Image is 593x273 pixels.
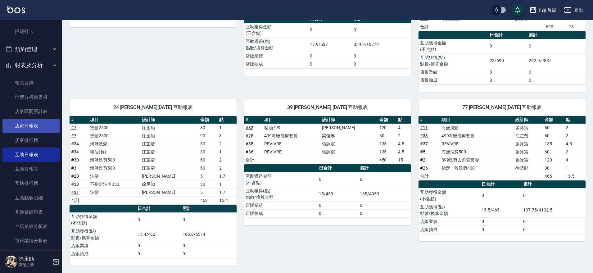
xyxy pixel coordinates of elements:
th: 累計 [181,205,237,213]
td: 互助獲得(點) 點數/換算金額 [244,37,308,52]
td: 2 [218,164,237,172]
a: 互助排行榜 [2,176,60,190]
td: 60 [199,156,218,164]
td: 梁佳琳 [320,132,378,140]
td: 店販業績 [419,68,488,76]
td: 海鹽洗剪500 [440,148,514,156]
td: 0 [136,250,181,258]
a: #30 [71,157,79,162]
td: 合計 [244,156,263,164]
table: a dense table [244,116,411,164]
td: 張詠宸 [320,148,378,156]
td: 0 [522,225,585,234]
td: 4.5 [396,148,411,156]
td: 店販抽成 [244,209,317,217]
a: #26 [420,166,428,171]
td: 23/690 [488,53,527,68]
a: 消費分析儀表板 [2,90,60,104]
td: 精油799 [263,124,320,132]
td: 15.4/462 [136,227,181,242]
a: #7 [71,125,76,130]
td: 30 [199,180,218,188]
td: 23 [568,23,586,31]
a: 掃碼打卡 [2,24,60,39]
td: 135 [378,148,396,156]
button: 預約管理 [2,41,60,57]
a: 互助月報表 [2,162,60,176]
td: 0 [136,242,181,250]
td: 17.9/537 [308,37,352,52]
td: 2 [564,124,586,132]
th: 點 [218,116,237,124]
td: 0 [480,217,522,225]
td: 499海鹽洗剪套餐 [440,132,514,140]
td: 135 [378,140,396,148]
td: 0 [352,52,411,60]
div: 上越首席 [537,6,557,14]
td: 120 [543,156,564,164]
a: #37 [420,141,428,146]
td: 1.7 [218,188,237,196]
td: 0 [527,39,586,53]
td: 不指定洗剪350 [88,180,140,188]
td: 499海鹽洗剪套餐 [263,132,320,140]
td: 2 [396,132,411,140]
td: 0 [527,76,586,84]
table: a dense table [70,205,237,258]
h5: 徐丞勛 [19,256,51,262]
td: 0 [308,60,352,68]
th: 日合計 [136,205,181,213]
table: a dense table [70,116,237,205]
td: 合計 [70,196,88,204]
th: 金額 [543,116,564,124]
td: 0 [488,68,527,76]
td: 185.8/5574 [181,227,237,242]
td: 互助獲得(點) 點數/換算金額 [244,187,317,201]
td: 店販業績 [244,201,317,209]
td: 0 [181,242,237,250]
th: # [70,116,88,124]
a: #32 [246,125,253,130]
td: 60 [378,132,396,140]
td: REVIVRE [440,140,514,148]
td: 15.5/465 [480,203,522,217]
a: #38 [71,182,79,187]
td: 1 [218,180,237,188]
td: 店販抽成 [70,250,136,258]
td: 合計 [419,172,440,180]
img: Person [5,256,17,268]
span: 39 [PERSON_NAME] [DATE] 互助報表 [251,104,404,111]
td: 海鹽洗剪500 [88,156,140,164]
td: 海鹽洗髮 [440,124,514,132]
td: 店販抽成 [419,76,488,84]
td: 海鹽洗髮 [88,140,140,148]
th: 點 [396,116,411,124]
a: 互助業績報表 [2,205,60,219]
a: #33 [420,133,428,138]
td: 指定一般洗剪400 [440,164,514,172]
th: 日合計 [317,164,358,172]
td: 江芷螢 [514,132,543,140]
td: 60 [543,132,564,140]
a: #36 [246,149,253,154]
td: 465 [543,172,564,180]
th: # [419,116,440,124]
td: 0 [488,39,527,53]
td: 2 [564,148,586,156]
th: 項目 [263,116,320,124]
td: 4 [564,156,586,164]
td: 450 [378,156,396,164]
td: 90 [199,132,218,140]
th: 設計師 [320,116,378,124]
td: 165/4950 [358,187,411,201]
td: 15/450 [317,187,358,201]
td: 張詠宸 [514,124,543,132]
td: 1 [218,124,237,132]
td: 店販業績 [419,217,480,225]
td: 互助獲得金額 (不含點) [244,172,317,187]
td: 店販抽成 [419,225,480,234]
td: 互助獲得金額 (不含點) [419,39,488,53]
th: 日合計 [480,180,522,189]
th: # [244,116,263,124]
td: 0 [358,172,411,187]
